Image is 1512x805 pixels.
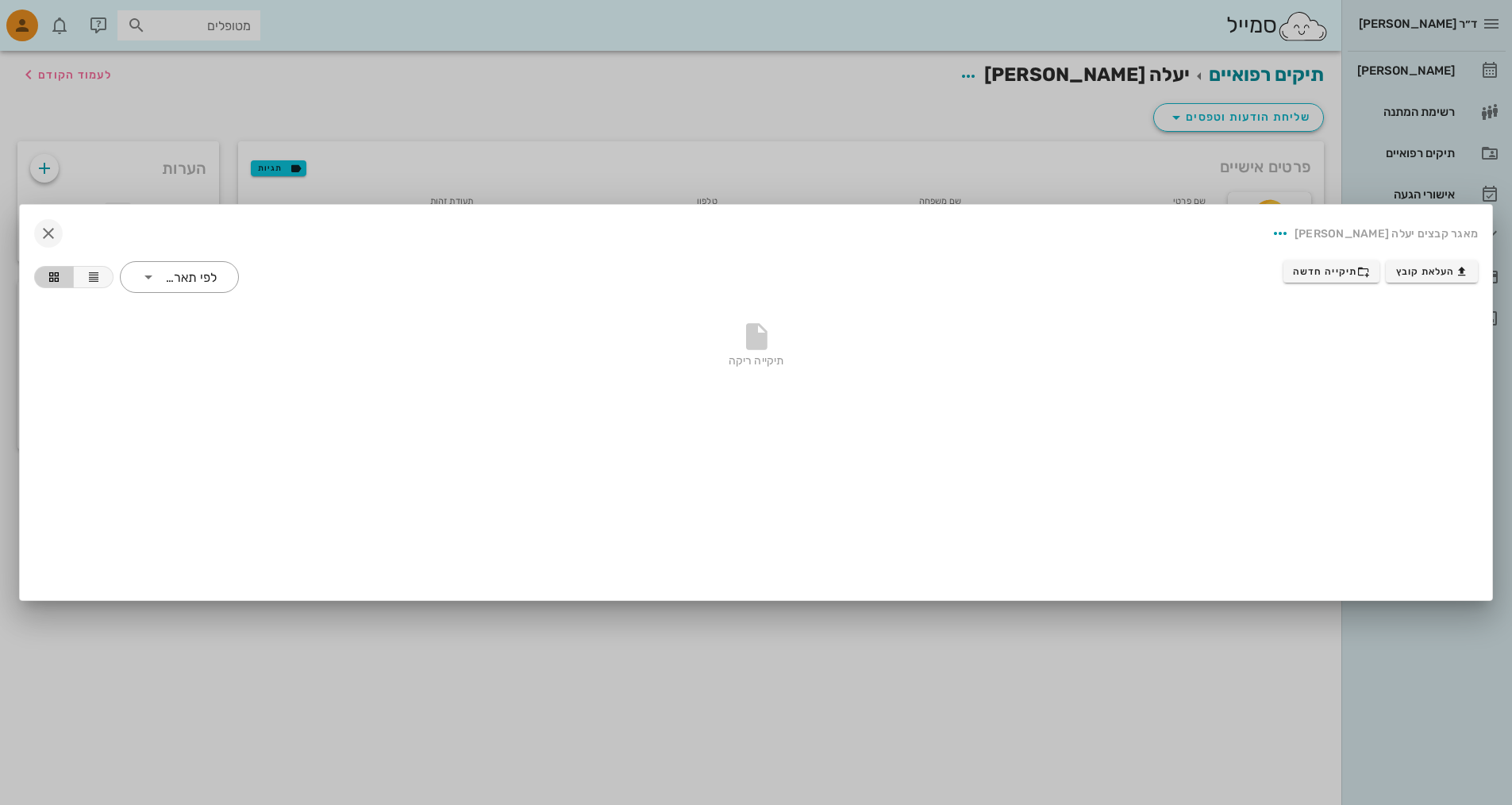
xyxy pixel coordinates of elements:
button: תיקייה חדשה [1283,260,1380,283]
span: העלאת קובץ [1396,265,1468,278]
span: תיקייה ריקה [729,329,783,368]
span: תיקייה חדשה [1293,265,1370,278]
button: העלאת קובץ [1386,260,1478,283]
div: לפי תאריך [120,261,239,293]
div: לפי תאריך [164,271,217,285]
